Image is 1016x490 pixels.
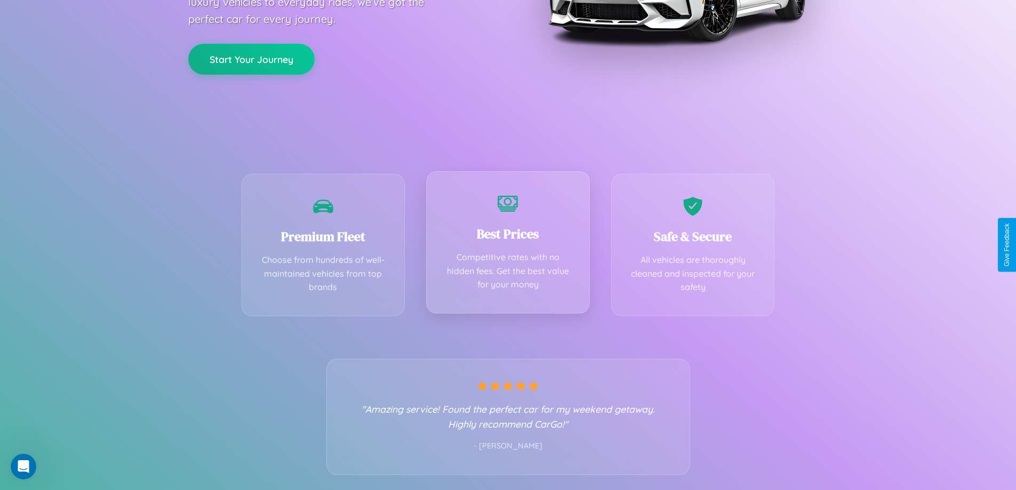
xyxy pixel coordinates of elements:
p: All vehicles are thoroughly cleaned and inspected for your safety [628,253,758,294]
h3: Premium Fleet [258,228,389,245]
p: Competitive rates with no hidden fees. Get the best value for your money [443,251,573,292]
p: - [PERSON_NAME] [348,439,668,453]
div: Give Feedback [1003,223,1011,267]
h3: Safe & Secure [628,228,758,245]
iframe: Intercom live chat [11,454,36,479]
button: Start Your Journey [188,44,315,75]
p: "Amazing service! Found the perfect car for my weekend getaway. Highly recommend CarGo!" [348,401,668,431]
p: Choose from hundreds of well-maintained vehicles from top brands [258,253,389,294]
h3: Best Prices [443,225,573,243]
